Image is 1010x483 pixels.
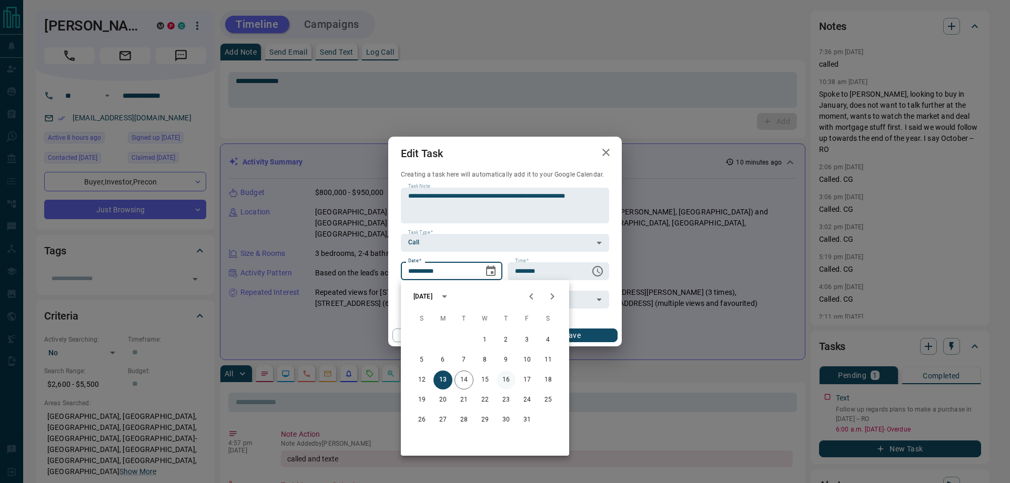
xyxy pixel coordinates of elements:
[436,287,453,305] button: calendar view is open, switch to year view
[413,292,432,301] div: [DATE]
[433,309,452,330] span: Monday
[497,410,516,429] button: 30
[476,351,494,369] button: 8
[497,309,516,330] span: Thursday
[528,328,618,342] button: Save
[539,309,558,330] span: Saturday
[539,371,558,389] button: 18
[454,351,473,369] button: 7
[412,390,431,409] button: 19
[476,309,494,330] span: Wednesday
[401,170,609,179] p: Creating a task here will automatically add it to your Google Calendar.
[587,261,608,282] button: Choose time, selected time is 6:00 AM
[518,331,537,350] button: 3
[476,410,494,429] button: 29
[539,390,558,409] button: 25
[412,309,431,330] span: Sunday
[412,371,431,389] button: 12
[401,234,609,252] div: Call
[518,371,537,389] button: 17
[408,229,433,236] label: Task Type
[497,331,516,350] button: 2
[408,183,430,190] label: Task Note
[388,137,456,170] h2: Edit Task
[539,351,558,369] button: 11
[433,390,452,409] button: 20
[518,309,537,330] span: Friday
[433,410,452,429] button: 27
[476,371,494,389] button: 15
[518,390,537,409] button: 24
[392,328,482,342] button: Cancel
[454,390,473,409] button: 21
[476,331,494,350] button: 1
[518,410,537,429] button: 31
[454,410,473,429] button: 28
[521,286,542,307] button: Previous month
[454,371,473,389] button: 14
[539,331,558,350] button: 4
[497,351,516,369] button: 9
[542,286,563,307] button: Next month
[476,390,494,409] button: 22
[497,371,516,389] button: 16
[480,261,501,282] button: Choose date, selected date is Oct 13, 2025
[433,371,452,389] button: 13
[433,351,452,369] button: 6
[412,410,431,429] button: 26
[497,390,516,409] button: 23
[454,309,473,330] span: Tuesday
[412,351,431,369] button: 5
[408,258,421,264] label: Date
[515,258,529,264] label: Time
[518,351,537,369] button: 10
